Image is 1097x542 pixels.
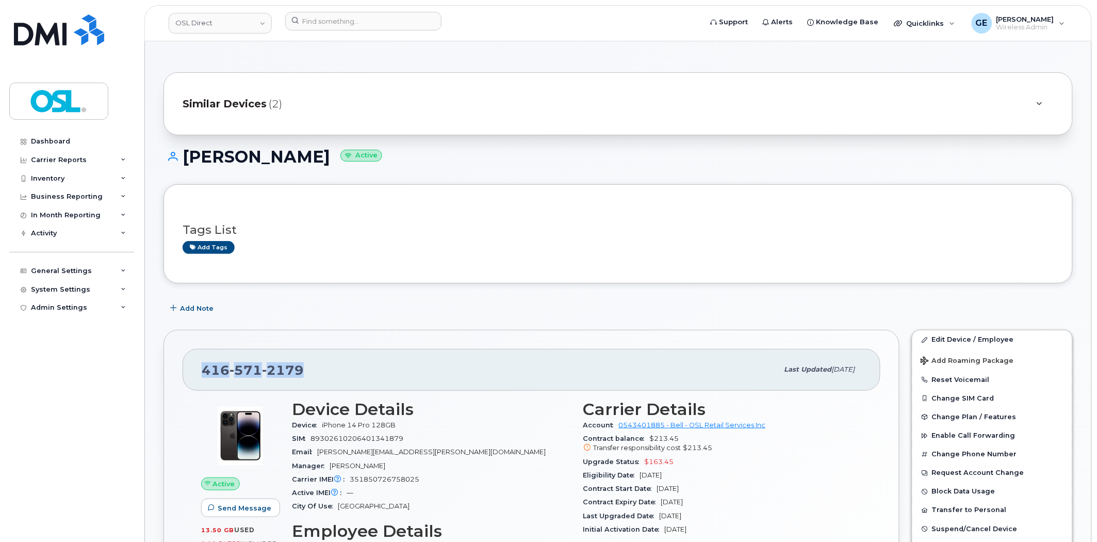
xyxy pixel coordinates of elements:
[262,362,304,378] span: 2179
[230,362,262,378] span: 571
[310,435,403,442] span: 89302610206401341879
[912,330,1072,349] a: Edit Device / Employee
[583,512,660,520] span: Last Upgraded Date
[183,224,1054,236] h3: Tags List
[292,502,338,510] span: City Of Use
[619,421,766,429] a: 0543401885 - Bell - OSL Retail Services Inc
[912,426,1072,445] button: Enable Call Forwarding
[912,445,1072,464] button: Change Phone Number
[292,522,571,540] h3: Employee Details
[660,512,682,520] span: [DATE]
[292,435,310,442] span: SIM
[583,435,862,453] span: $213.45
[583,498,661,506] span: Contract Expiry Date
[330,462,385,470] span: [PERSON_NAME]
[317,448,546,456] span: [PERSON_NAME][EMAIL_ADDRESS][PERSON_NAME][DOMAIN_NAME]
[583,400,862,419] h3: Carrier Details
[269,97,282,111] span: (2)
[234,526,255,534] span: used
[912,482,1072,501] button: Block Data Usage
[350,475,419,483] span: 351850726758025
[645,458,674,466] span: $163.45
[209,405,271,467] img: image20231002-3703462-11aim6e.jpeg
[292,421,322,429] span: Device
[657,485,679,492] span: [DATE]
[322,421,396,429] span: iPhone 14 Pro 128GB
[912,408,1072,426] button: Change Plan / Features
[583,485,657,492] span: Contract Start Date
[213,479,235,489] span: Active
[292,489,347,497] span: Active IMEI
[202,362,304,378] span: 416
[218,503,271,513] span: Send Message
[347,489,353,497] span: —
[180,304,214,313] span: Add Note
[912,520,1072,538] button: Suspend/Cancel Device
[832,365,855,373] span: [DATE]
[292,475,350,483] span: Carrier IMEI
[665,525,687,533] span: [DATE]
[183,97,267,111] span: Similar Devices
[583,458,645,466] span: Upgrade Status
[932,432,1016,440] span: Enable Call Forwarding
[932,525,1018,533] span: Suspend/Cancel Device
[163,299,222,317] button: Add Note
[292,462,330,470] span: Manager
[683,444,713,452] span: $213.45
[912,501,1072,519] button: Transfer to Personal
[912,371,1072,389] button: Reset Voicemail
[338,502,410,510] span: [GEOGRAPHIC_DATA]
[921,357,1014,366] span: Add Roaming Package
[201,499,280,517] button: Send Message
[163,148,1073,166] h1: [PERSON_NAME]
[583,421,619,429] span: Account
[292,448,317,456] span: Email
[932,413,1017,421] span: Change Plan / Features
[640,471,662,479] span: [DATE]
[594,444,681,452] span: Transfer responsibility cost
[912,389,1072,408] button: Change SIM Card
[661,498,683,506] span: [DATE]
[583,525,665,533] span: Initial Activation Date
[912,349,1072,371] button: Add Roaming Package
[292,400,571,419] h3: Device Details
[340,150,382,162] small: Active
[912,464,1072,482] button: Request Account Change
[583,471,640,479] span: Eligibility Date
[784,365,832,373] span: Last updated
[183,241,235,254] a: Add tags
[201,527,234,534] span: 13.50 GB
[583,435,650,442] span: Contract balance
